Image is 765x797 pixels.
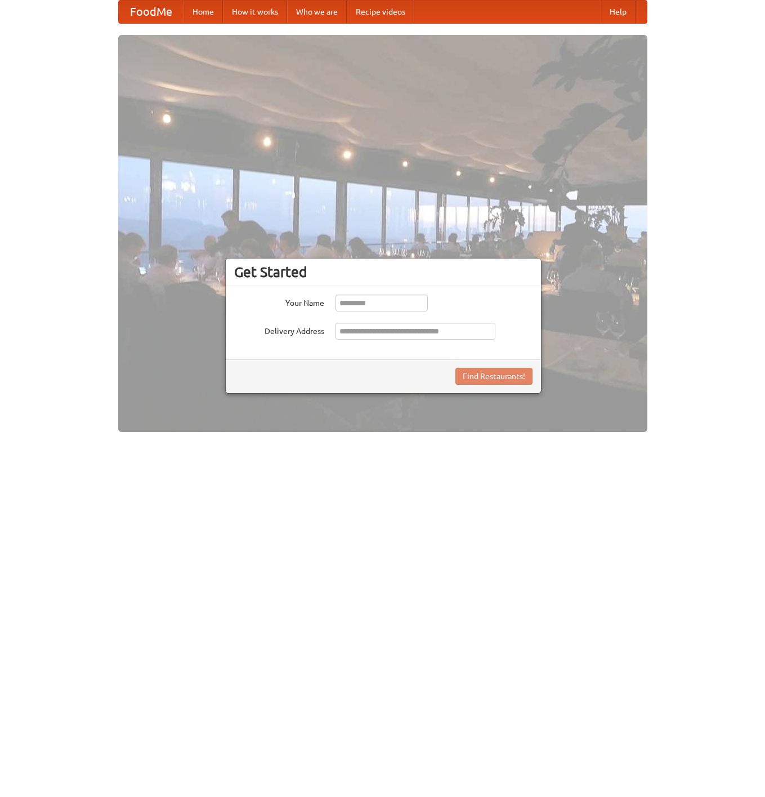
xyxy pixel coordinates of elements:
[287,1,347,23] a: Who we are
[234,295,324,309] label: Your Name
[223,1,287,23] a: How it works
[601,1,636,23] a: Help
[184,1,223,23] a: Home
[119,1,184,23] a: FoodMe
[455,368,533,385] button: Find Restaurants!
[234,264,533,280] h3: Get Started
[347,1,414,23] a: Recipe videos
[234,323,324,337] label: Delivery Address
